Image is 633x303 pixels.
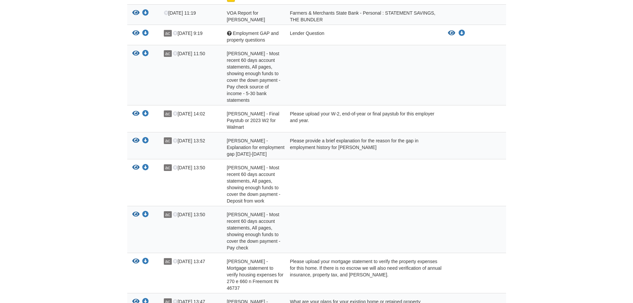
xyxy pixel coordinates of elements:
a: Download Austin Caskey - Final Paystub or 2023 W2 for Walmart [142,111,149,117]
button: View Austin Caskey - Final Paystub or 2023 W2 for Walmart [132,110,140,117]
a: Download Austin Caskey - Most recent 60 days account statements, All pages, showing enough funds ... [142,165,149,171]
span: [PERSON_NAME] - Final Paystub or 2023 W2 for Walmart [227,111,279,130]
span: [DATE] 14:02 [173,111,205,116]
span: Employment GAP and property questions [227,31,279,43]
button: View Employment GAP and property questions [448,30,455,37]
span: [PERSON_NAME] - Most recent 60 days account statements, All pages, showing enough funds to cover ... [227,165,280,204]
div: Lender Question [285,30,443,43]
button: View Austin Caskey - Most recent 60 days account statements, All pages, showing enough funds to c... [132,50,140,57]
a: Download Austin Caskey - Mortgage statement to verify housing expenses for 270 e 660 n Freemont I... [142,259,149,264]
div: Please upload your mortgage statement to verify the property expenses for this home. If there is ... [285,258,443,291]
a: Download VOA Report for austin caskey [142,11,149,16]
span: ac [164,164,172,171]
span: [DATE] 11:19 [164,10,196,16]
span: ac [164,258,172,265]
button: View Austin Caskey - Mortgage statement to verify housing expenses for 270 e 660 n Freemont IN 46737 [132,258,140,265]
a: Download Austin Caskey - Most recent 60 days account statements, All pages, showing enough funds ... [142,212,149,218]
span: ac [164,137,172,144]
a: Download Employment GAP and property questions [459,31,465,36]
span: [DATE] 13:47 [173,259,205,264]
span: ac [164,110,172,117]
span: VOA Report for [PERSON_NAME] [227,10,265,22]
span: [DATE] 11:50 [173,51,205,56]
span: [DATE] 13:52 [173,138,205,143]
button: View Austin Caskey - Explanation for employment gap 05/01/2023-11/01/2023 [132,137,140,144]
span: [DATE] 9:19 [173,31,202,36]
button: View VOA Report for austin caskey [132,10,140,17]
button: View Austin Caskey - Most recent 60 days account statements, All pages, showing enough funds to c... [132,164,140,171]
span: [PERSON_NAME] - Explanation for employment gap [DATE]-[DATE] [227,138,285,157]
div: Please upload your W-2, end-of-year or final paystub for this employer and year. [285,110,443,130]
span: [PERSON_NAME] - Mortgage statement to verify housing expenses for 270 e 660 n Freemont IN 46737 [227,259,283,291]
a: Download Employment GAP and property questions [142,31,149,36]
button: View Employment GAP and property questions [132,30,140,37]
a: Download Austin Caskey - Explanation for employment gap 05/01/2023-11/01/2023 [142,138,149,144]
div: Please provide a brief explanation for the reason for the gap in employment history for [PERSON_N... [285,137,443,157]
span: ac [164,50,172,57]
span: ac [164,30,172,37]
span: ac [164,211,172,218]
div: Farmers & Merchants State Bank - Personal : STATEMENT SAVINGS, THE BUNDLER [285,10,443,23]
span: [PERSON_NAME] - Most recent 60 days account statements, All pages, showing enough funds to cover ... [227,51,280,103]
span: [DATE] 13:50 [173,212,205,217]
span: [PERSON_NAME] - Most recent 60 days account statements, All pages, showing enough funds to cover ... [227,212,280,250]
a: Download Austin Caskey - Most recent 60 days account statements, All pages, showing enough funds ... [142,51,149,57]
button: View Austin Caskey - Most recent 60 days account statements, All pages, showing enough funds to c... [132,211,140,218]
span: [DATE] 13:50 [173,165,205,170]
